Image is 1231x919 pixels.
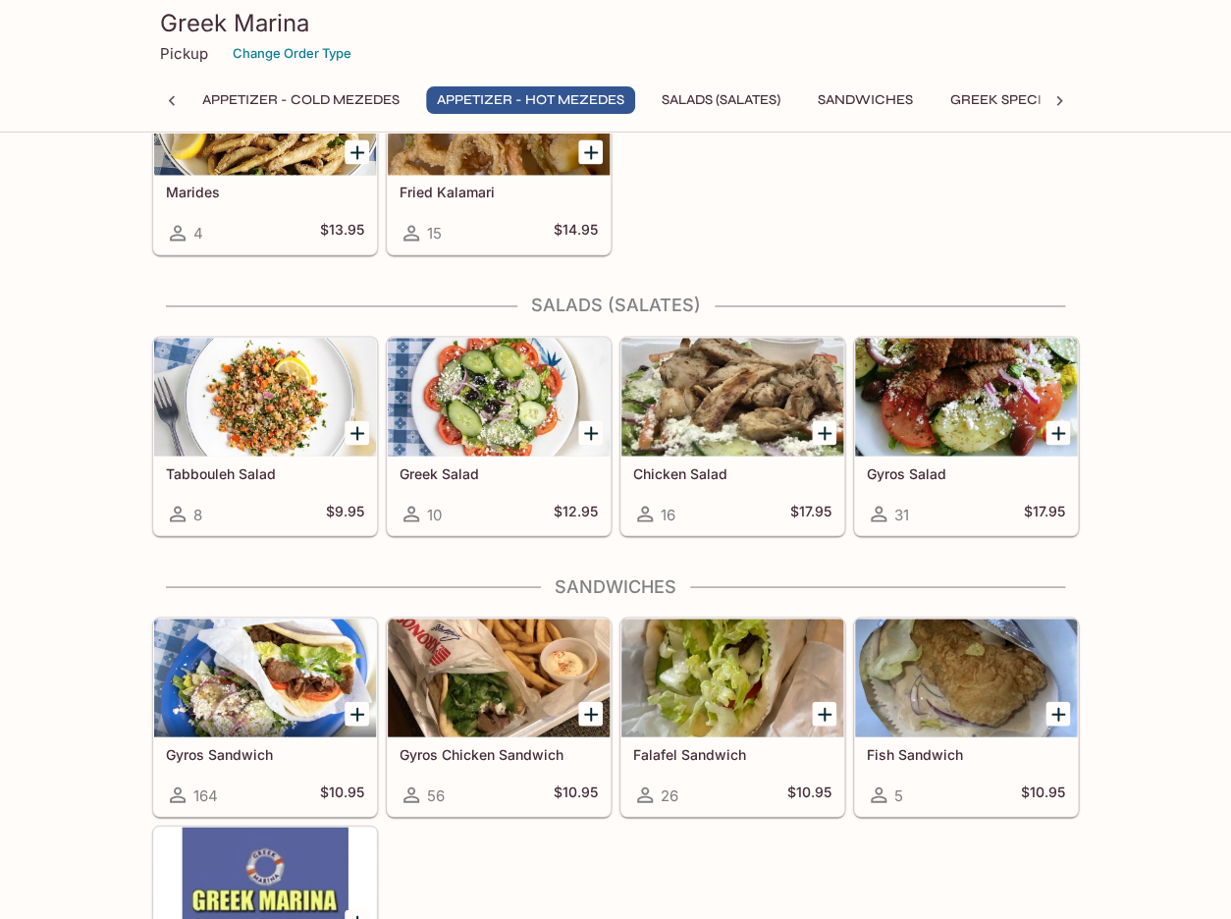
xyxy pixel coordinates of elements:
span: 26 [661,785,678,804]
button: Add Falafel Sandwich [812,701,836,726]
a: Marides4$13.95 [153,56,377,254]
button: Add Tabbouleh Salad [345,420,369,445]
h5: $10.95 [1021,783,1065,806]
div: Falafel Sandwich [621,619,843,736]
div: Chicken Salad [621,338,843,456]
div: Gyros Salad [855,338,1077,456]
h3: Greek Marina [160,8,1071,38]
h5: Chicken Salad [633,464,831,481]
div: Fish Sandwich [855,619,1077,736]
h5: $17.95 [790,502,831,525]
span: 10 [427,505,442,523]
button: Add Marides [345,139,369,164]
a: Chicken Salad16$17.95 [620,337,844,535]
div: Fried Kalamari [388,57,610,175]
a: Gyros Sandwich164$10.95 [153,618,377,816]
div: Gyros Sandwich [154,619,376,736]
a: Gyros Chicken Sandwich56$10.95 [387,618,611,816]
button: Appetizer - Hot Mezedes [426,86,635,114]
a: Falafel Sandwich26$10.95 [620,618,844,816]
button: Add Chicken Salad [812,420,836,445]
a: Fish Sandwich5$10.95 [854,618,1078,816]
h5: Gyros Chicken Sandwich [400,745,598,762]
button: Add Gyros Chicken Sandwich [578,701,603,726]
h5: $12.95 [554,502,598,525]
div: Greek Salad [388,338,610,456]
span: 4 [193,224,203,243]
a: Gyros Salad31$17.95 [854,337,1078,535]
h5: $10.95 [320,783,364,806]
button: Sandwiches [807,86,924,114]
button: Greek Specialties [939,86,1097,114]
button: Appetizer - Cold Mezedes [191,86,410,114]
button: Add Greek Salad [578,420,603,445]
h5: Gyros Sandwich [166,745,364,762]
h5: $10.95 [787,783,831,806]
h5: $13.95 [320,221,364,244]
span: 8 [193,505,202,523]
h5: Gyros Salad [867,464,1065,481]
h5: Tabbouleh Salad [166,464,364,481]
button: Change Order Type [224,38,360,69]
h5: $14.95 [554,221,598,244]
h4: Salads (Salates) [152,295,1079,316]
div: Gyros Chicken Sandwich [388,619,610,736]
a: Fried Kalamari15$14.95 [387,56,611,254]
h5: Falafel Sandwich [633,745,831,762]
h5: Fried Kalamari [400,184,598,200]
h5: Greek Salad [400,464,598,481]
button: Add Fried Kalamari [578,139,603,164]
h4: Sandwiches [152,575,1079,597]
span: 16 [661,505,675,523]
h5: $9.95 [326,502,364,525]
a: Tabbouleh Salad8$9.95 [153,337,377,535]
button: Salads (Salates) [651,86,791,114]
button: Add Gyros Sandwich [345,701,369,726]
h5: $17.95 [1024,502,1065,525]
button: Add Fish Sandwich [1045,701,1070,726]
a: Greek Salad10$12.95 [387,337,611,535]
h5: Fish Sandwich [867,745,1065,762]
span: 56 [427,785,445,804]
div: Marides [154,57,376,175]
span: 31 [894,505,909,523]
p: Pickup [160,44,208,63]
h5: Marides [166,184,364,200]
span: 15 [427,224,442,243]
button: Add Gyros Salad [1045,420,1070,445]
h5: $10.95 [554,783,598,806]
span: 164 [193,785,218,804]
div: Tabbouleh Salad [154,338,376,456]
span: 5 [894,785,903,804]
